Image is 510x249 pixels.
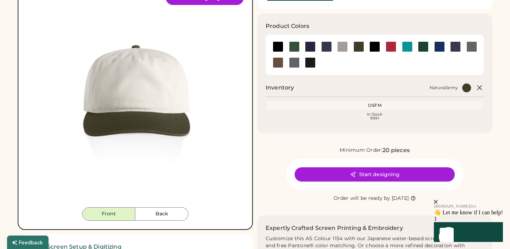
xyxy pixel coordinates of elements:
button: Start designing [295,167,455,181]
div: OSFM [268,103,481,108]
h2: Expertly Crafted Screen Printing & Embroidery [266,224,403,232]
div: Minimum Order: [340,147,382,154]
div: 20 pieces [382,146,410,155]
h3: Product Colors [266,22,309,30]
div: In Stock 999+ [268,112,481,120]
iframe: Front Chat [391,158,508,248]
button: Back [135,207,188,221]
button: Front [82,207,135,221]
div: Natural/army [430,85,458,91]
div: Order will be ready by [334,195,390,202]
h2: Inventory [266,83,294,92]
